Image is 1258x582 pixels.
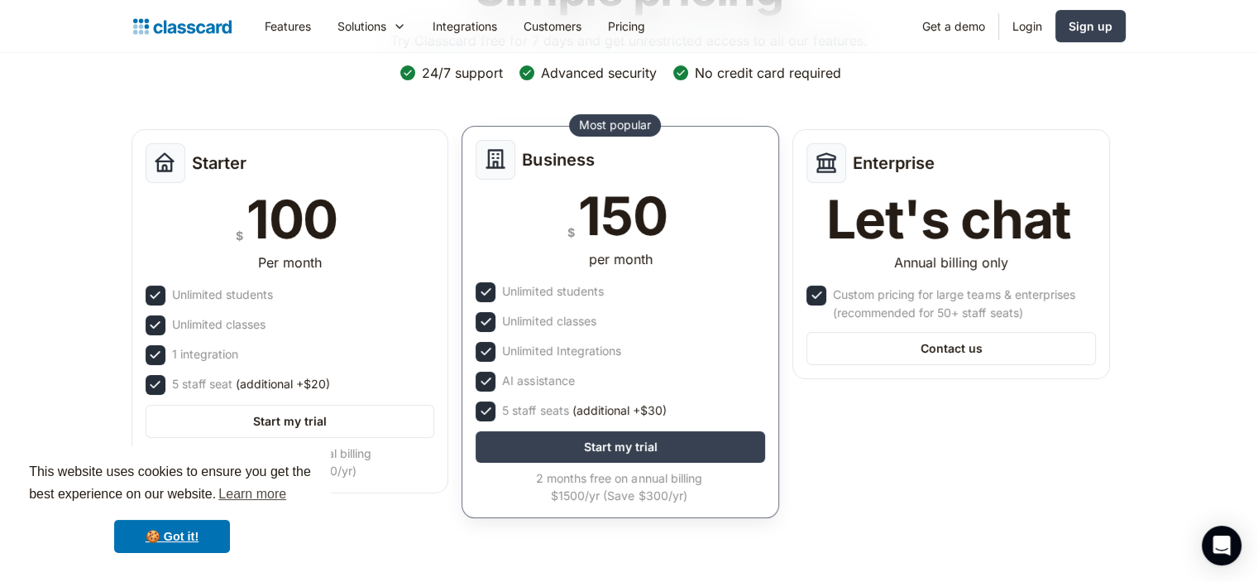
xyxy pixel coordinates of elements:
[146,405,435,438] a: Start my trial
[502,372,574,390] div: AI assistance
[216,482,289,507] a: learn more about cookies
[999,7,1055,45] a: Login
[502,312,596,330] div: Unlimited classes
[422,64,503,82] div: 24/7 support
[853,153,935,173] h2: Enterprise
[236,225,243,246] div: $
[806,332,1096,365] a: Contact us
[579,117,651,133] div: Most popular
[172,315,265,334] div: Unlimited classes
[192,153,246,173] h2: Starter
[578,190,667,243] div: 150
[502,282,603,301] div: Unlimited students
[133,15,232,38] a: home
[595,7,658,45] a: Pricing
[419,7,510,45] a: Integrations
[337,17,386,35] div: Solutions
[146,445,432,479] div: 2 months free on annual billing $1000/yr (Save $200/yr)
[589,249,653,269] div: per month
[1055,10,1126,42] a: Sign up
[572,402,666,420] span: (additional +$30)
[324,7,419,45] div: Solutions
[1202,526,1241,565] div: Open Intercom Messenger
[502,342,620,360] div: Unlimited Integrations
[114,520,230,553] a: dismiss cookie message
[894,253,1008,272] div: Annual billing only
[833,286,1093,322] div: Custom pricing for large teams & enterprises (recommended for 50+ staff seats)
[172,286,273,304] div: Unlimited students
[13,446,331,569] div: cookieconsent
[502,402,666,420] div: 5 staff seats
[476,431,765,463] a: Start my trial
[251,7,324,45] a: Features
[826,193,1071,246] div: Let's chat
[510,7,595,45] a: Customers
[476,469,762,504] div: 2 months free on annual billing $1500/yr (Save $300/yr)
[172,375,330,393] div: 5 staff seat
[909,7,998,45] a: Get a demo
[567,222,575,243] div: $
[29,462,315,507] span: This website uses cookies to ensure you get the best experience on our website.
[541,64,657,82] div: Advanced security
[236,375,330,393] span: (additional +$20)
[695,64,841,82] div: No credit card required
[522,150,594,170] h2: Business
[172,345,238,363] div: 1 integration
[246,193,337,246] div: 100
[1069,17,1112,35] div: Sign up
[258,253,322,272] div: Per month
